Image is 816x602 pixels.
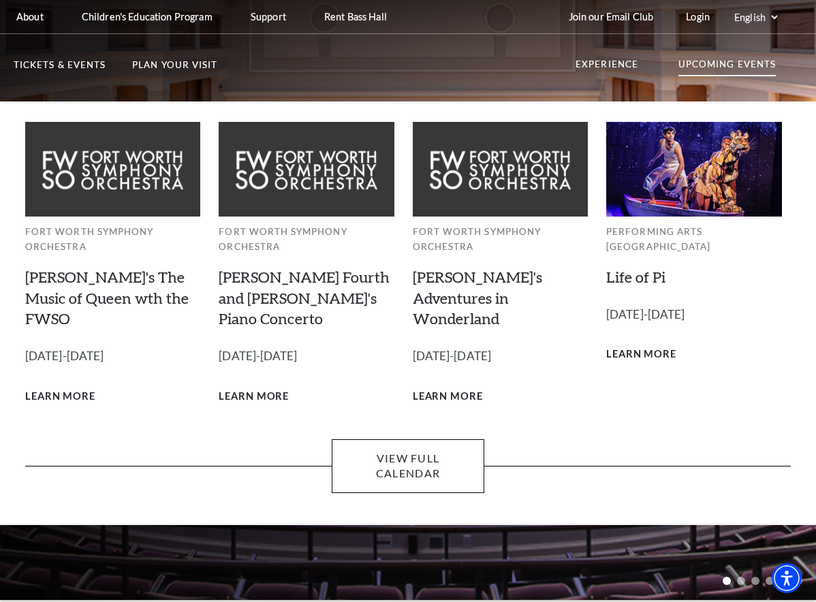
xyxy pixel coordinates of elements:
select: Select: [732,11,780,24]
p: Experience [576,60,638,76]
a: Life of Pi [606,268,665,286]
a: Learn More Brahms Fourth and Grieg's Piano Concerto [219,388,300,405]
a: [PERSON_NAME]'s Adventures in Wonderland [413,268,542,328]
p: [DATE]-[DATE] [413,347,588,366]
a: View Full Calendar [332,439,485,493]
p: Plan Your Visit [132,61,217,77]
p: [DATE]-[DATE] [606,305,781,325]
a: Learn More Windborne's The Music of Queen wth the FWSO [25,388,106,405]
p: About [16,11,44,22]
p: Rent Bass Hall [324,11,387,22]
p: Fort Worth Symphony Orchestra [413,224,588,255]
p: Support [251,11,286,22]
p: [DATE]-[DATE] [219,347,394,366]
span: Learn More [219,388,289,405]
a: Learn More Life of Pi [606,346,687,363]
p: Children's Education Program [82,11,213,22]
p: Fort Worth Symphony Orchestra [219,224,394,255]
img: Fort Worth Symphony Orchestra [25,122,200,216]
span: Learn More [606,346,676,363]
a: [PERSON_NAME]'s The Music of Queen wth the FWSO [25,268,189,328]
img: Performing Arts Fort Worth [606,122,781,216]
a: [PERSON_NAME] Fourth and [PERSON_NAME]'s Piano Concerto [219,268,390,328]
p: Fort Worth Symphony Orchestra [25,224,200,255]
div: Accessibility Menu [772,563,802,593]
p: Upcoming Events [678,60,776,76]
img: Fort Worth Symphony Orchestra [413,122,588,216]
img: Fort Worth Symphony Orchestra [219,122,394,216]
p: [DATE]-[DATE] [25,347,200,366]
span: Learn More [413,388,483,405]
a: Learn More Alice's Adventures in Wonderland [413,388,494,405]
p: Performing Arts [GEOGRAPHIC_DATA] [606,224,781,255]
a: Open this option [227,48,576,101]
p: Tickets & Events [14,61,106,77]
span: Learn More [25,388,95,405]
